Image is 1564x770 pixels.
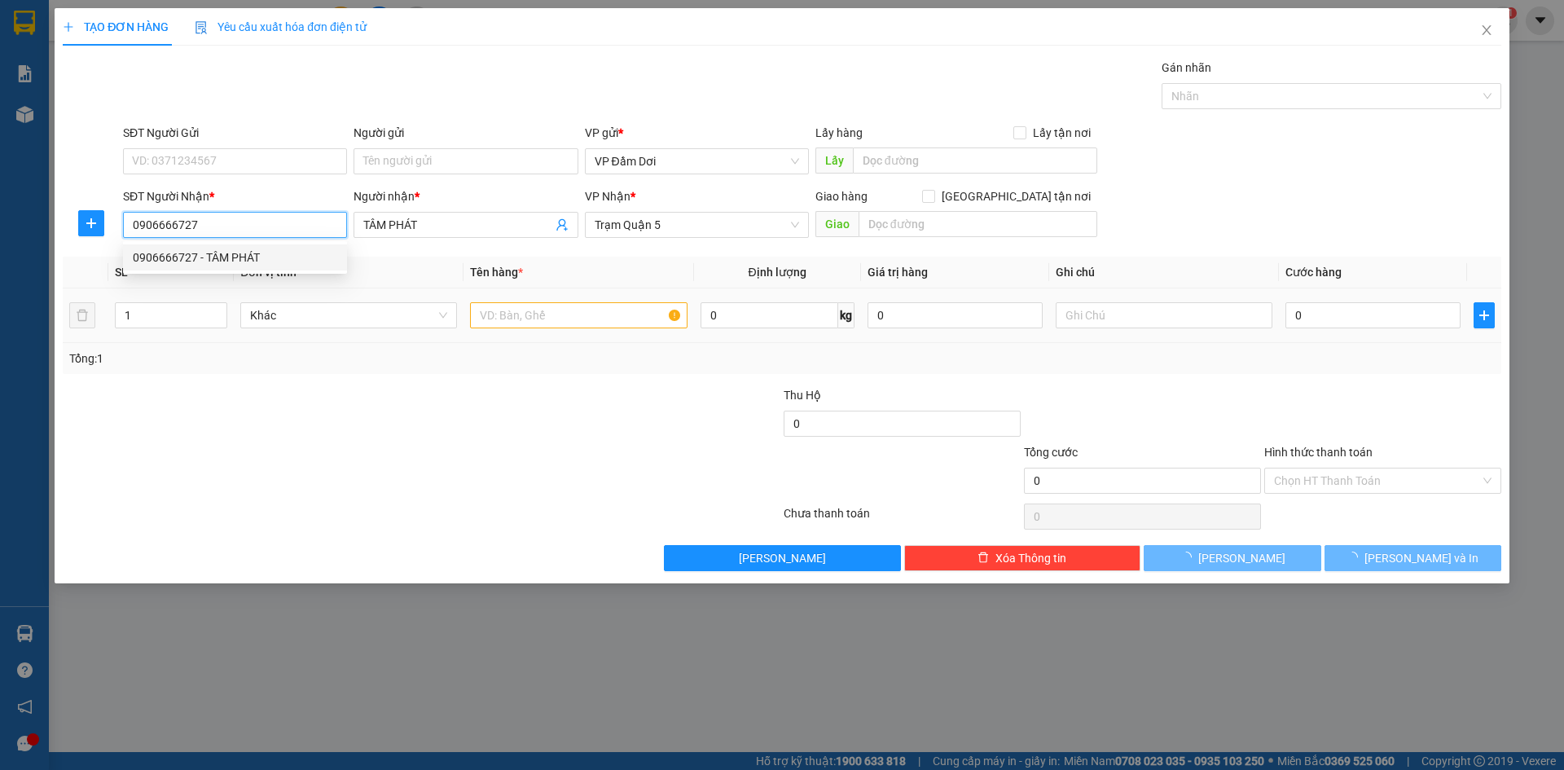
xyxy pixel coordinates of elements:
span: Giá trị hàng [868,266,928,279]
button: [PERSON_NAME] [664,545,901,571]
span: Khác [250,303,447,328]
span: Lấy hàng [815,126,863,139]
input: 0 [868,302,1043,328]
span: delete [977,552,989,565]
button: [PERSON_NAME] [1144,545,1320,571]
span: plus [63,21,74,33]
span: plus [1474,309,1494,322]
span: Yêu cầu xuất hóa đơn điện tử [195,20,367,33]
span: VP Nhận [585,190,630,203]
div: 0906666727 - TÂM PHÁT [123,244,347,271]
div: Chưa thanh toán [782,504,1022,533]
img: logo.jpg [20,20,102,102]
label: Hình thức thanh toán [1264,446,1373,459]
input: VD: Bàn, Ghế [470,302,687,328]
span: loading [1347,552,1364,563]
span: Tên hàng [470,266,523,279]
div: VP gửi [585,124,809,142]
span: Xóa Thông tin [995,549,1066,567]
button: delete [69,302,95,328]
span: Giao [815,211,859,237]
div: Tổng: 1 [69,350,604,367]
span: [GEOGRAPHIC_DATA] tận nơi [935,187,1097,205]
span: Giao hàng [815,190,868,203]
span: Lấy tận nơi [1026,124,1097,142]
span: loading [1180,552,1198,563]
span: [PERSON_NAME] [739,549,826,567]
span: SL [115,266,128,279]
label: Gán nhãn [1162,61,1211,74]
span: TẠO ĐƠN HÀNG [63,20,169,33]
span: Thu Hộ [784,389,821,402]
div: Người gửi [354,124,578,142]
input: Dọc đường [859,211,1097,237]
div: SĐT Người Gửi [123,124,347,142]
button: [PERSON_NAME] và In [1325,545,1501,571]
li: 26 Phó Cơ Điều, Phường 12 [152,40,681,60]
div: Người nhận [354,187,578,205]
span: [PERSON_NAME] và In [1364,549,1478,567]
span: Cước hàng [1285,266,1342,279]
b: GỬI : VP Đầm Dơi [20,118,196,145]
span: user-add [556,218,569,231]
span: VP Đầm Dơi [595,149,799,174]
th: Ghi chú [1049,257,1279,288]
button: plus [1474,302,1495,328]
span: plus [79,217,103,230]
img: icon [195,21,208,34]
button: plus [78,210,104,236]
span: Tổng cước [1024,446,1078,459]
button: deleteXóa Thông tin [904,545,1141,571]
span: kg [838,302,854,328]
button: Close [1464,8,1509,54]
div: 0906666727 - TÂM PHÁT [133,249,337,266]
span: [PERSON_NAME] [1198,549,1285,567]
span: Trạm Quận 5 [595,213,799,237]
input: Ghi Chú [1056,302,1272,328]
input: Dọc đường [853,147,1097,174]
li: Hotline: 02839552959 [152,60,681,81]
div: SĐT Người Nhận [123,187,347,205]
span: close [1480,24,1493,37]
span: Lấy [815,147,853,174]
span: Định lượng [749,266,806,279]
